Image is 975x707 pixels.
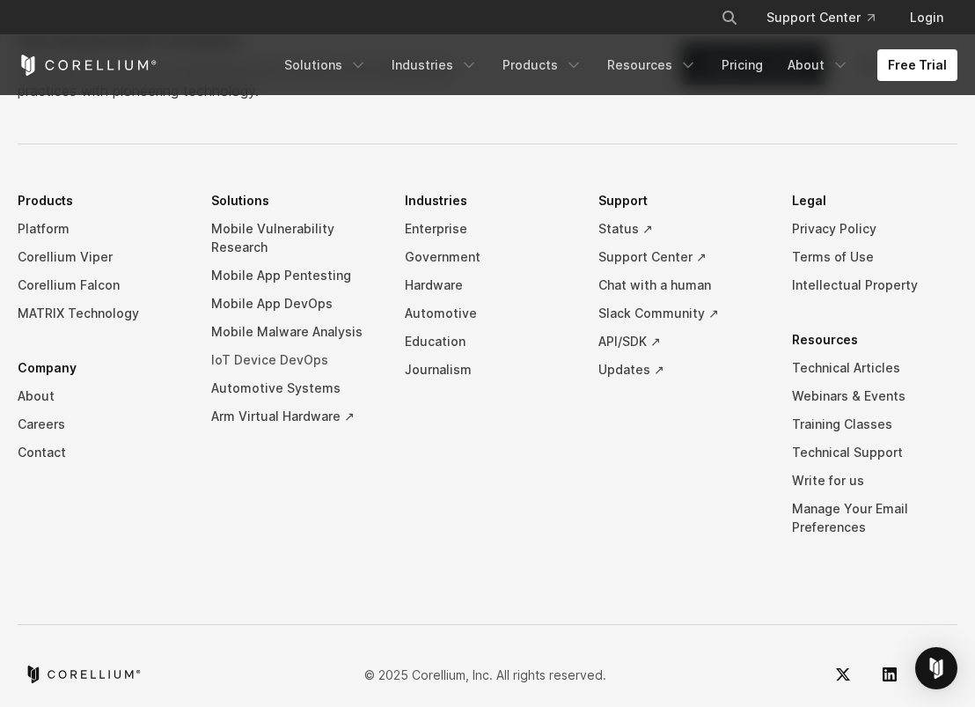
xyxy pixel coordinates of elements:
[364,666,606,684] p: © 2025 Corellium, Inc. All rights reserved.
[792,243,957,271] a: Terms of Use
[915,647,957,689] div: Open Intercom Messenger
[598,215,764,243] a: Status ↗
[405,271,570,299] a: Hardware
[211,290,377,318] a: Mobile App DevOps
[405,243,570,271] a: Government
[822,653,864,696] a: Twitter
[792,354,957,382] a: Technical Articles
[714,2,745,33] button: Search
[896,2,957,33] a: Login
[405,356,570,384] a: Journalism
[18,55,158,76] a: Corellium Home
[792,215,957,243] a: Privacy Policy
[18,382,183,410] a: About
[18,187,957,568] div: Navigation Menu
[274,49,378,81] a: Solutions
[18,410,183,438] a: Careers
[211,374,377,402] a: Automotive Systems
[597,49,707,81] a: Resources
[405,299,570,328] a: Automotive
[492,49,593,81] a: Products
[598,271,764,299] a: Chat with a human
[211,402,377,431] a: Arm Virtual Hardware ↗
[792,410,957,438] a: Training Classes
[18,299,183,328] a: MATRIX Technology
[869,653,911,696] a: LinkedIn
[598,356,764,384] a: Updates ↗
[18,215,183,243] a: Platform
[405,215,570,243] a: Enterprise
[700,2,957,33] div: Navigation Menu
[211,261,377,290] a: Mobile App Pentesting
[792,382,957,410] a: Webinars & Events
[25,666,142,683] a: Corellium home
[598,243,764,271] a: Support Center ↗
[792,438,957,467] a: Technical Support
[777,49,860,81] a: About
[211,215,377,261] a: Mobile Vulnerability Research
[274,49,957,81] div: Navigation Menu
[598,299,764,328] a: Slack Community ↗
[18,271,183,299] a: Corellium Falcon
[18,438,183,467] a: Contact
[211,346,377,374] a: IoT Device DevOps
[752,2,889,33] a: Support Center
[792,271,957,299] a: Intellectual Property
[792,495,957,541] a: Manage Your Email Preferences
[792,467,957,495] a: Write for us
[381,49,488,81] a: Industries
[405,328,570,356] a: Education
[877,49,957,81] a: Free Trial
[598,328,764,356] a: API/SDK ↗
[211,318,377,346] a: Mobile Malware Analysis
[18,243,183,271] a: Corellium Viper
[711,49,773,81] a: Pricing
